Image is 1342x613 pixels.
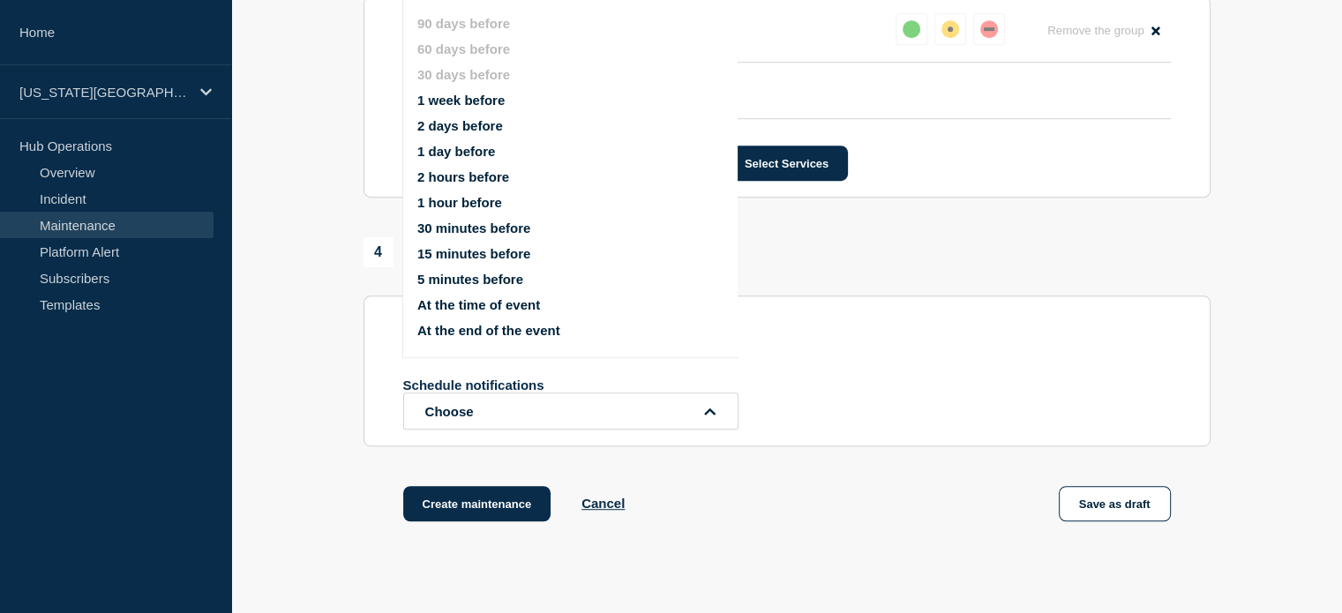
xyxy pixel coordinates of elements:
[1047,24,1144,37] span: Remove the group
[417,323,560,338] button: At the end of the event
[364,237,394,267] span: 4
[980,20,998,38] div: down
[941,20,959,38] div: affected
[364,237,499,267] div: Notifications
[417,246,530,261] button: 15 minutes before
[725,146,848,181] button: Select Services
[1059,486,1171,521] button: Save as draft
[581,496,625,511] button: Cancel
[417,93,505,108] button: 1 week before
[19,85,189,100] p: [US_STATE][GEOGRAPHIC_DATA]
[403,486,551,521] button: Create maintenance
[973,13,1005,45] button: down
[417,118,503,133] button: 2 days before
[896,13,927,45] button: up
[403,392,738,430] button: open dropdown
[417,144,495,159] button: 1 day before
[903,20,920,38] div: up
[417,169,509,184] button: 2 hours before
[417,221,530,235] button: 30 minutes before
[417,195,502,210] button: 1 hour before
[403,378,686,392] p: Schedule notifications
[417,272,523,287] button: 5 minutes before
[417,297,540,312] button: At the time of event
[417,67,510,82] button: 30 days before
[1037,13,1171,48] button: Remove the group
[417,16,510,31] button: 90 days before
[934,13,966,45] button: affected
[417,41,510,56] button: 60 days before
